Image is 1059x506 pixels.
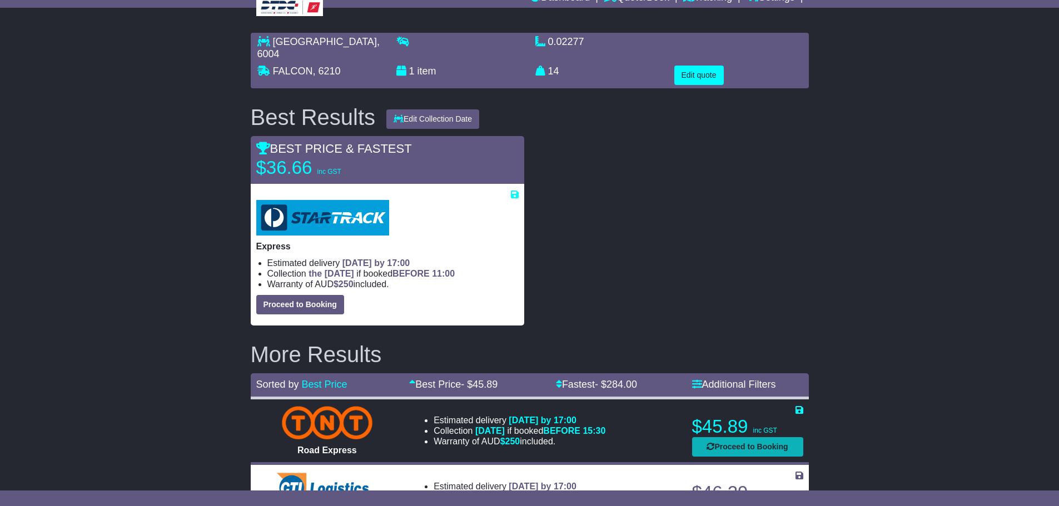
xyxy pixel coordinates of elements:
[309,269,455,278] span: if booked
[273,36,377,47] span: [GEOGRAPHIC_DATA]
[475,426,505,435] span: [DATE]
[267,258,519,268] li: Estimated delivery
[417,66,436,77] span: item
[475,426,605,435] span: if booked
[256,200,389,236] img: StarTrack: Express
[606,379,637,390] span: 284.00
[256,142,412,156] span: BEST PRICE & FASTEST
[317,168,341,176] span: inc GST
[692,379,776,390] a: Additional Filters
[434,415,605,425] li: Estimated delivery
[556,379,637,390] a: Fastest- $284.00
[274,472,380,505] img: CTI Logistics Regional Freight: Kilo Rate
[434,436,605,447] li: Warranty of AUD included.
[432,269,455,278] span: 11:00
[256,295,344,314] button: Proceed to Booking
[500,437,520,446] span: $
[434,481,622,492] li: Estimated delivery
[409,66,415,77] span: 1
[392,269,430,278] span: BEFORE
[692,482,803,504] p: $46.29
[583,426,605,435] span: 15:30
[509,415,576,425] span: [DATE] by 17:00
[257,36,380,59] span: , 6004
[256,241,519,252] p: Express
[473,379,498,390] span: 45.89
[256,379,299,390] span: Sorted by
[302,379,347,390] a: Best Price
[543,426,580,435] span: BEFORE
[509,482,576,491] span: [DATE] by 17:00
[334,279,354,289] span: $
[309,269,354,278] span: the [DATE]
[409,379,498,390] a: Best Price- $45.89
[342,258,410,268] span: [DATE] by 17:00
[267,279,519,289] li: Warranty of AUD included.
[434,425,605,436] li: Collection
[297,445,357,455] span: Road Express
[692,415,803,438] p: $45.89
[548,36,584,47] span: 0.02277
[313,66,341,77] span: , 6210
[386,109,479,129] button: Edit Collection Date
[753,427,777,434] span: inc GST
[595,379,637,390] span: - $
[245,105,381,129] div: Best Results
[548,66,559,77] span: 14
[273,66,313,77] span: FALCON
[339,279,354,289] span: 250
[674,66,724,85] button: Edit quote
[461,379,498,390] span: - $
[692,437,803,457] button: Proceed to Booking
[267,268,519,279] li: Collection
[505,437,520,446] span: 250
[251,342,809,367] h2: More Results
[256,157,395,179] p: $36.66
[282,406,372,439] img: TNT Domestic: Road Express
